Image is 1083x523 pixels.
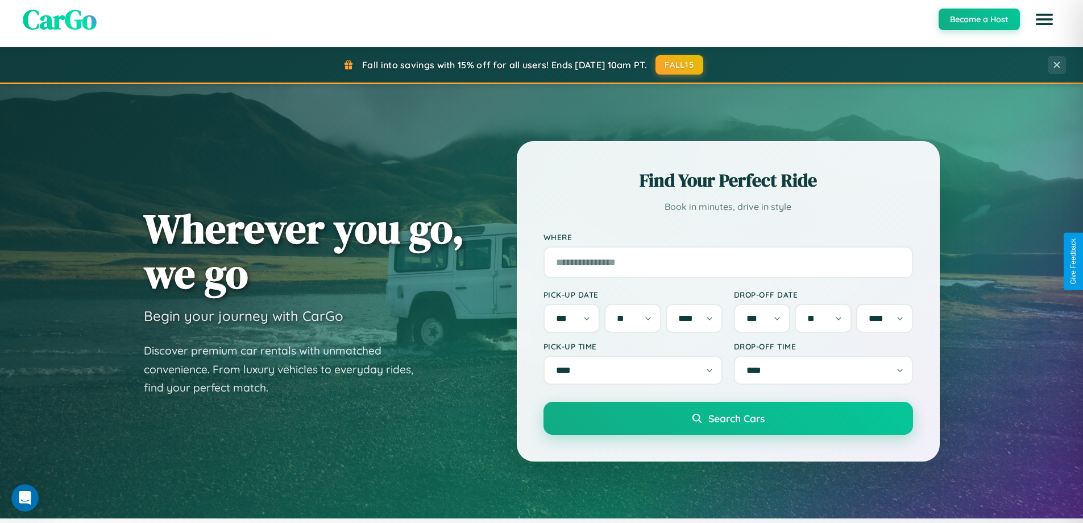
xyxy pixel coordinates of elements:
button: Become a Host [939,9,1020,30]
span: CarGo [23,1,97,38]
label: Pick-up Date [543,290,723,299]
span: Search Cars [708,412,765,425]
div: Give Feedback [1069,238,1077,285]
p: Discover premium car rentals with unmatched convenience. From luxury vehicles to everyday rides, ... [144,341,428,397]
iframe: Intercom live chat [11,484,39,512]
h3: Begin your journey with CarGo [144,307,343,324]
label: Drop-off Time [734,341,913,351]
span: Fall into savings with 15% off for all users! Ends [DATE] 10am PT. [362,59,647,71]
h1: Wherever you go, we go [144,206,464,296]
button: Search Cars [543,402,913,435]
button: FALL15 [655,55,703,75]
h2: Find Your Perfect Ride [543,168,913,193]
label: Where [543,232,913,242]
p: Book in minutes, drive in style [543,199,913,215]
label: Drop-off Date [734,290,913,299]
button: Open menu [1028,3,1060,35]
label: Pick-up Time [543,341,723,351]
